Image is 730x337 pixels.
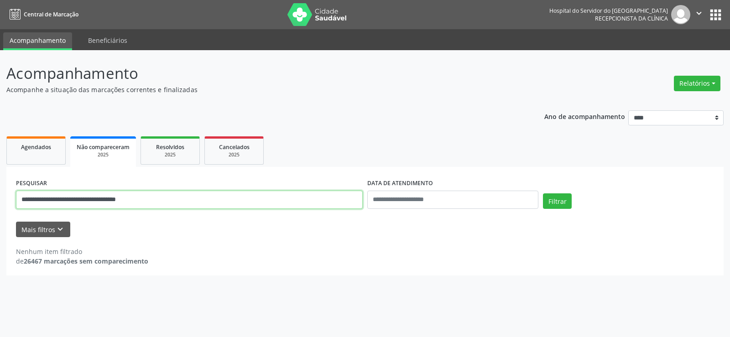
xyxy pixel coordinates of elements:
[595,15,668,22] span: Recepcionista da clínica
[694,8,704,18] i: 
[219,143,250,151] span: Cancelados
[55,224,65,234] i: keyboard_arrow_down
[21,143,51,151] span: Agendados
[16,247,148,256] div: Nenhum item filtrado
[24,10,78,18] span: Central de Marcação
[24,257,148,265] strong: 26467 marcações sem comparecimento
[16,176,47,191] label: PESQUISAR
[367,176,433,191] label: DATA DE ATENDIMENTO
[16,256,148,266] div: de
[543,193,572,209] button: Filtrar
[147,151,193,158] div: 2025
[156,143,184,151] span: Resolvidos
[6,7,78,22] a: Central de Marcação
[674,76,720,91] button: Relatórios
[671,5,690,24] img: img
[3,32,72,50] a: Acompanhamento
[6,85,508,94] p: Acompanhe a situação das marcações correntes e finalizadas
[6,62,508,85] p: Acompanhamento
[82,32,134,48] a: Beneficiários
[211,151,257,158] div: 2025
[549,7,668,15] div: Hospital do Servidor do [GEOGRAPHIC_DATA]
[77,151,130,158] div: 2025
[690,5,708,24] button: 
[16,222,70,238] button: Mais filtroskeyboard_arrow_down
[708,7,724,23] button: apps
[77,143,130,151] span: Não compareceram
[544,110,625,122] p: Ano de acompanhamento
